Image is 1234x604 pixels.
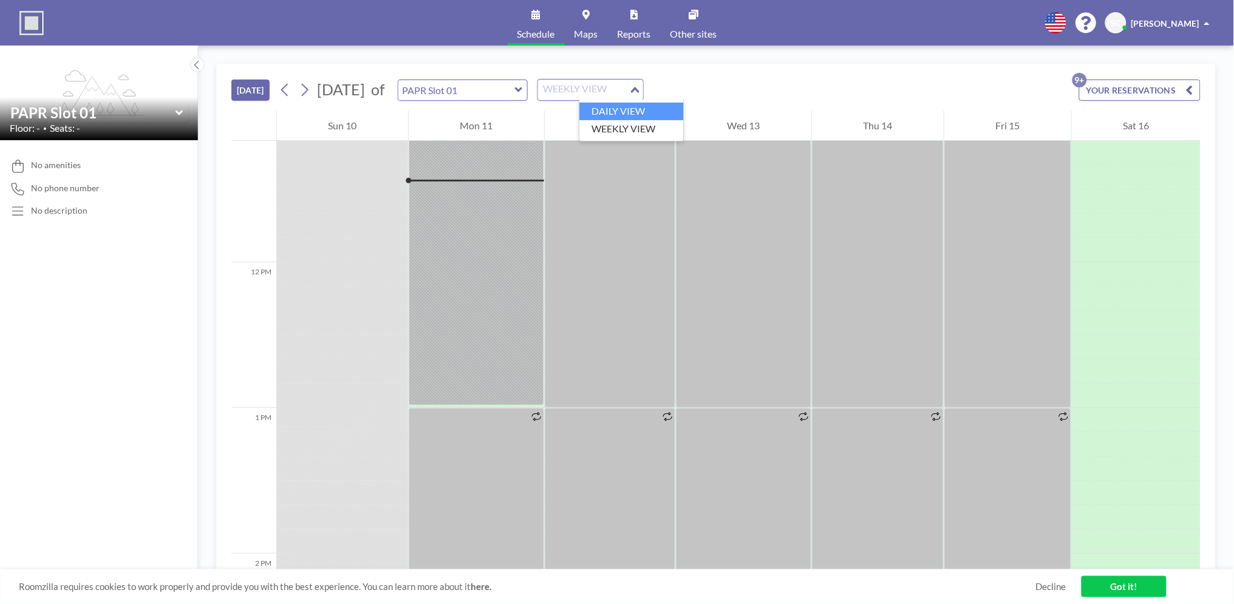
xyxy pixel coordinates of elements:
input: PAPR Slot 01 [10,104,176,121]
div: Fri 15 [944,110,1071,141]
div: Thu 14 [812,110,944,141]
div: Mon 11 [409,110,544,141]
a: Got it! [1082,576,1167,597]
input: Search for option [539,82,628,98]
span: No amenities [31,160,81,171]
span: [DATE] [318,80,366,98]
span: Other sites [670,29,717,39]
input: PAPR Slot 01 [398,80,515,100]
div: 12 PM [231,262,276,408]
div: 1 PM [231,408,276,554]
span: Seats: - [50,122,80,134]
span: SC [1111,18,1121,29]
div: 11 AM [231,117,276,262]
a: Decline [1036,581,1066,592]
span: [PERSON_NAME] [1131,18,1199,29]
span: Reports [618,29,651,39]
button: YOUR RESERVATIONS9+ [1079,80,1201,101]
div: No description [31,205,87,216]
span: No phone number [31,183,100,194]
span: Roomzilla requires cookies to work properly and provide you with the best experience. You can lea... [19,581,1036,592]
a: here. [471,581,491,592]
div: Tue 12 [545,110,675,141]
span: of [372,80,385,99]
span: Maps [574,29,598,39]
img: organization-logo [19,11,44,35]
span: Schedule [517,29,555,39]
span: • [43,124,47,132]
div: Search for option [538,80,643,100]
li: DAILY VIEW [579,103,683,120]
button: [DATE] [231,80,270,101]
p: 9+ [1072,73,1087,87]
span: Floor: - [10,122,40,134]
div: Sat 16 [1072,110,1201,141]
div: Wed 13 [676,110,811,141]
div: Sun 10 [277,110,408,141]
li: WEEKLY VIEW [579,120,683,138]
